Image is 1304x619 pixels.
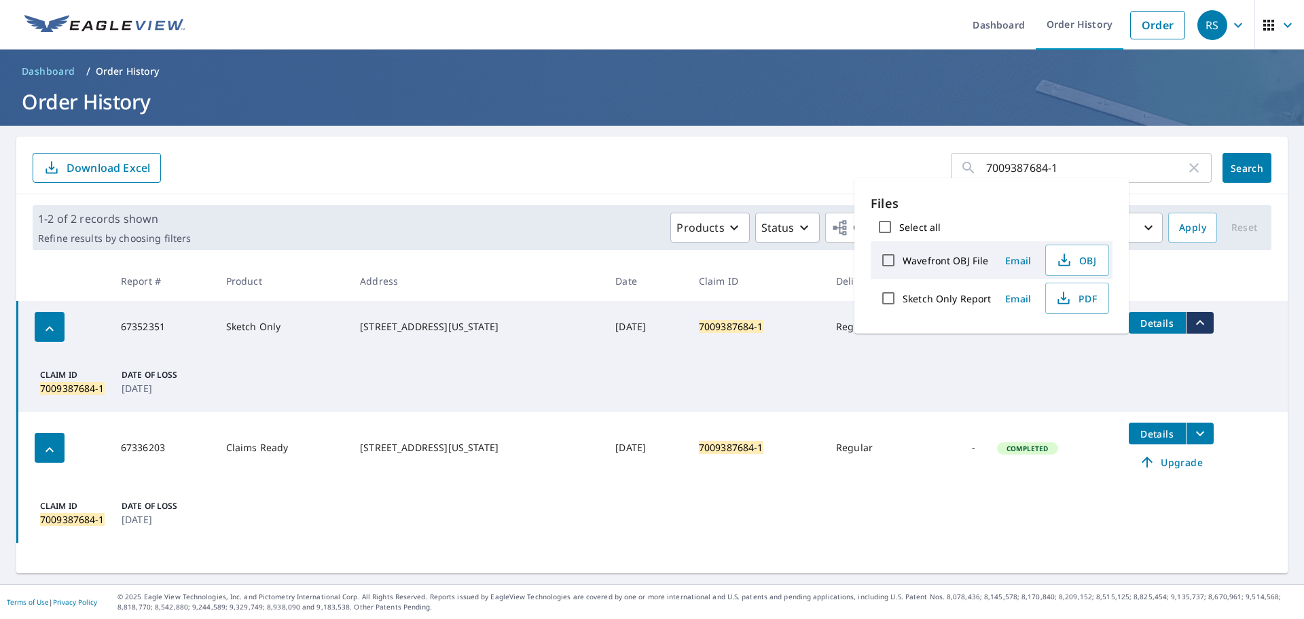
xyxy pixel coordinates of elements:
th: Date [604,261,688,301]
span: Apply [1179,219,1206,236]
div: [STREET_ADDRESS][US_STATE] [360,320,594,334]
span: PDF [1054,290,1098,306]
button: Search [1222,153,1271,183]
p: Date of Loss [122,369,198,381]
span: Details [1137,317,1178,330]
span: Orgs [831,219,877,236]
span: Upgrade [1137,454,1206,470]
td: [DATE] [604,412,688,484]
button: Email [996,288,1040,309]
input: Address, Report #, Claim ID, etc. [986,149,1186,187]
button: Apply [1168,213,1217,243]
p: [DATE] [122,381,198,395]
a: Order [1130,11,1185,39]
p: Files [871,194,1112,213]
p: Status [761,219,795,236]
td: Sketch Only [215,301,349,353]
span: Search [1233,162,1261,175]
p: © 2025 Eagle View Technologies, Inc. and Pictometry International Corp. All Rights Reserved. Repo... [117,592,1297,612]
td: 67336203 [110,412,215,484]
p: Download Excel [67,160,150,175]
button: OBJ [1045,245,1109,276]
li: / [86,63,90,79]
td: [DATE] [604,301,688,353]
th: Delivery [825,261,920,301]
p: Products [676,219,724,236]
button: filesDropdownBtn-67336203 [1186,423,1214,444]
mark: 7009387684-1 [40,382,105,395]
a: Dashboard [16,60,81,82]
p: 1-2 of 2 records shown [38,211,191,227]
button: detailsBtn-67336203 [1129,423,1186,444]
span: Email [1002,292,1034,305]
td: Regular [825,412,920,484]
button: Email [996,250,1040,271]
span: Dashboard [22,65,75,78]
th: Product [215,261,349,301]
h1: Order History [16,88,1288,116]
p: Order History [96,65,160,78]
p: Date of Loss [122,500,198,512]
p: Claim ID [40,500,116,512]
td: 67352351 [110,301,215,353]
a: Terms of Use [7,597,49,607]
label: Sketch Only Report [903,292,991,305]
span: OBJ [1054,252,1098,268]
label: Select all [899,221,941,234]
button: detailsBtn-67352351 [1129,312,1186,334]
span: Completed [998,444,1056,453]
td: Claims Ready [215,412,349,484]
button: Orgs23 [825,213,954,243]
label: Wavefront OBJ File [903,254,988,267]
button: filesDropdownBtn-67352351 [1186,312,1214,334]
mark: 7009387684-1 [40,513,105,526]
th: Report # [110,261,215,301]
nav: breadcrumb [16,60,1288,82]
a: Privacy Policy [53,597,97,607]
div: [STREET_ADDRESS][US_STATE] [360,441,594,455]
span: Email [1002,254,1034,267]
button: Products [670,213,749,243]
a: Upgrade [1129,451,1214,473]
button: Status [755,213,820,243]
p: Claim ID [40,369,116,381]
p: | [7,598,97,606]
img: EV Logo [24,15,185,35]
td: - [920,412,986,484]
th: Claim ID [688,261,825,301]
span: Details [1137,427,1178,440]
mark: 7009387684-1 [699,320,763,333]
button: PDF [1045,283,1109,314]
th: Address [349,261,604,301]
div: RS [1197,10,1227,40]
button: Download Excel [33,153,161,183]
p: [DATE] [122,512,198,527]
mark: 7009387684-1 [699,441,763,454]
p: Refine results by choosing filters [38,232,191,245]
td: Regular [825,301,920,353]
